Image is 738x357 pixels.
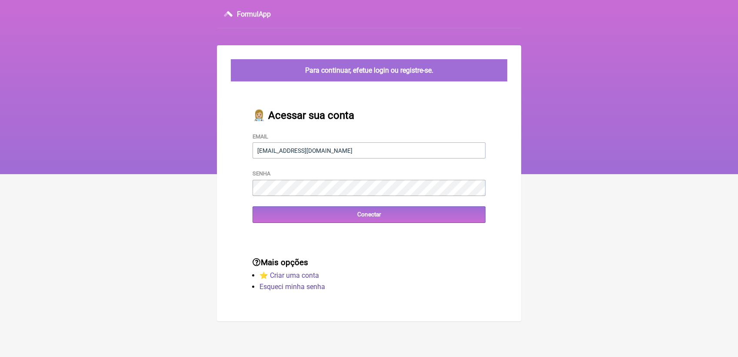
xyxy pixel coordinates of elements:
[253,206,485,222] input: Conectar
[259,283,325,291] a: Esqueci minha senha
[237,10,271,18] h3: FormulApp
[253,109,485,121] h2: 👩🏼‍⚕️ Acessar sua conta
[253,258,485,267] h3: Mais opções
[253,170,270,177] label: Senha
[253,133,268,140] label: Email
[259,271,319,280] a: ⭐️ Criar uma conta
[231,59,507,81] div: Para continuar, efetue login ou registre-se.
